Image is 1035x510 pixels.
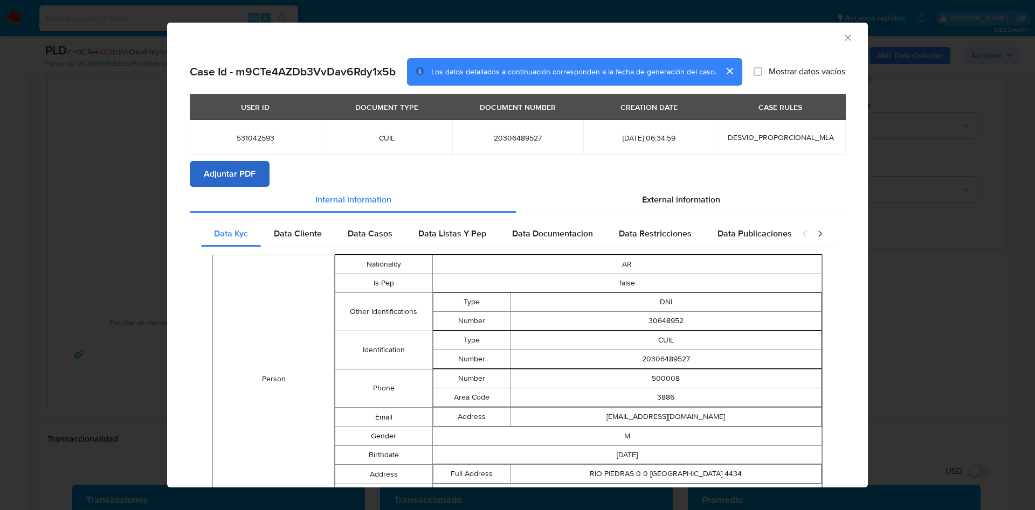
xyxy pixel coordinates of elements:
span: Data Kyc [214,227,248,240]
div: Detailed info [190,187,845,213]
td: M [432,427,822,446]
button: Adjuntar PDF [190,161,270,187]
td: AR [432,255,822,274]
td: Number [433,350,510,369]
td: Type [433,331,510,350]
td: Address [335,465,433,484]
h2: Case Id - m9CTe4AZDb3VvDav6Rdy1x5b [190,65,396,79]
td: false [432,274,822,293]
div: closure-recommendation-modal [167,23,868,487]
span: Los datos detallados a continuación corresponden a la fecha de generación del caso. [431,66,716,77]
td: Email [335,408,433,427]
td: Is Regulated Entity [335,484,433,503]
td: Number [433,312,510,331]
td: Full Address [433,465,510,484]
div: CREATION DATE [614,98,684,116]
td: [DATE] [432,446,822,465]
div: DOCUMENT NUMBER [473,98,562,116]
span: Mostrar datos vacíos [769,66,845,77]
span: CUIL [334,133,439,143]
td: [EMAIL_ADDRESS][DOMAIN_NAME] [510,408,821,427]
td: Gender [335,427,433,446]
td: Address [433,408,510,427]
td: 3886 [510,388,821,407]
button: cerrar [716,58,742,84]
span: Data Casos [348,227,392,240]
td: 20306489527 [510,350,821,369]
span: Data Publicaciones [717,227,792,240]
td: Number [433,369,510,388]
td: Birthdate [335,446,433,465]
span: DESVIO_PROPORCIONAL_MLA [728,132,834,143]
td: Phone [335,369,433,408]
td: Person [213,255,335,504]
td: 30648952 [510,312,821,331]
span: Data Restricciones [619,227,692,240]
td: DNI [510,293,821,312]
td: Identification [335,331,433,369]
span: Data Cliente [274,227,322,240]
div: DOCUMENT TYPE [349,98,425,116]
td: 500008 [510,369,821,388]
div: USER ID [234,98,276,116]
span: Internal information [315,193,391,206]
div: Detailed internal info [201,221,791,247]
span: Data Listas Y Pep [418,227,486,240]
div: CASE RULES [752,98,809,116]
td: Type [433,293,510,312]
span: External information [642,193,720,206]
td: false [432,484,822,503]
td: Nationality [335,255,433,274]
td: Area Code [433,388,510,407]
span: 20306489527 [465,133,570,143]
span: [DATE] 06:34:59 [596,133,701,143]
span: Adjuntar PDF [204,162,256,186]
input: Mostrar datos vacíos [754,67,762,76]
span: Data Documentacion [512,227,593,240]
td: Other Identifications [335,293,433,331]
span: 531042593 [203,133,308,143]
button: Cerrar ventana [843,32,852,42]
td: RIO PIEDRAS 0 0 [GEOGRAPHIC_DATA] 4434 [510,465,821,484]
td: Is Pep [335,274,433,293]
td: CUIL [510,331,821,350]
